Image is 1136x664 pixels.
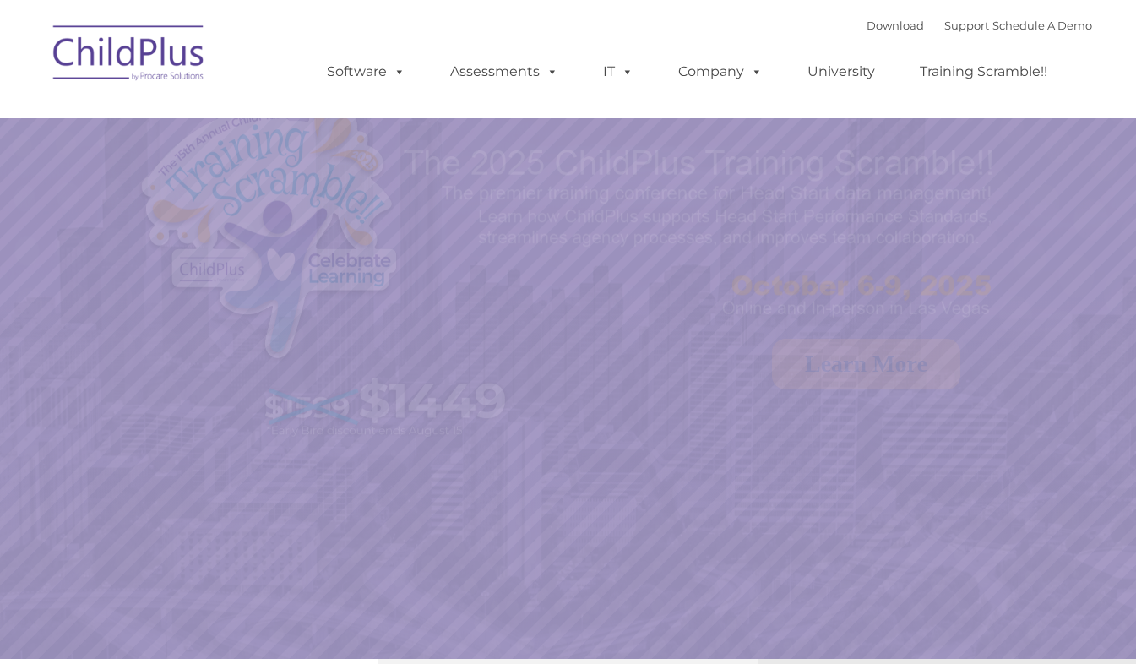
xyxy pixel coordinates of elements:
[433,55,575,89] a: Assessments
[661,55,780,89] a: Company
[791,55,892,89] a: University
[867,19,924,32] a: Download
[310,55,422,89] a: Software
[944,19,989,32] a: Support
[45,14,214,98] img: ChildPlus by Procare Solutions
[586,55,650,89] a: IT
[992,19,1092,32] a: Schedule A Demo
[903,55,1064,89] a: Training Scramble!!
[867,19,1092,32] font: |
[772,339,960,389] a: Learn More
